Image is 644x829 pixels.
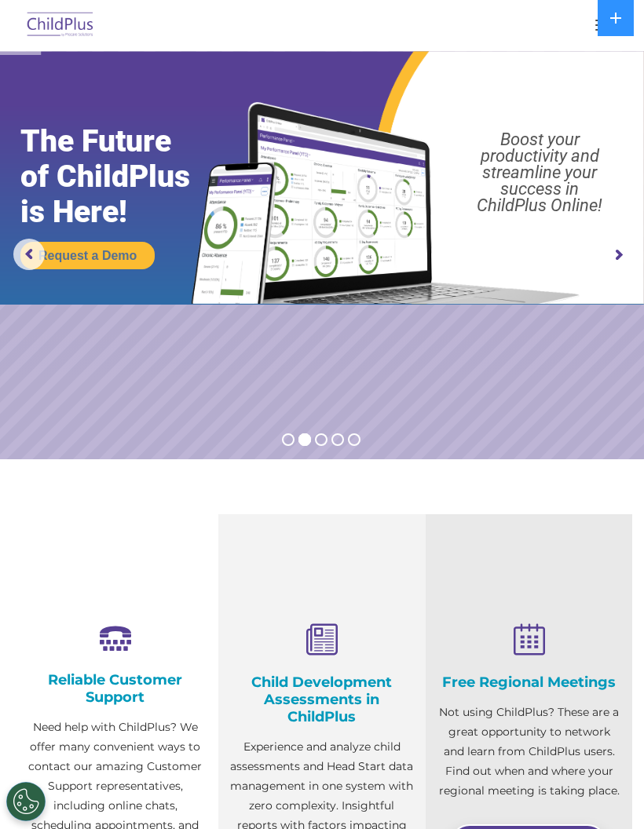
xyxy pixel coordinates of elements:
[230,674,413,725] h4: Child Development Assessments in ChildPlus
[445,131,635,214] rs-layer: Boost your productivity and streamline your success in ChildPlus Online!
[24,671,207,706] h4: Reliable Customer Support
[20,242,155,269] a: Request a Demo
[20,124,226,230] rs-layer: The Future of ChildPlus is Here!
[24,7,97,44] img: ChildPlus by Procare Solutions
[6,782,46,821] button: Cookies Settings
[379,659,644,829] iframe: Chat Widget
